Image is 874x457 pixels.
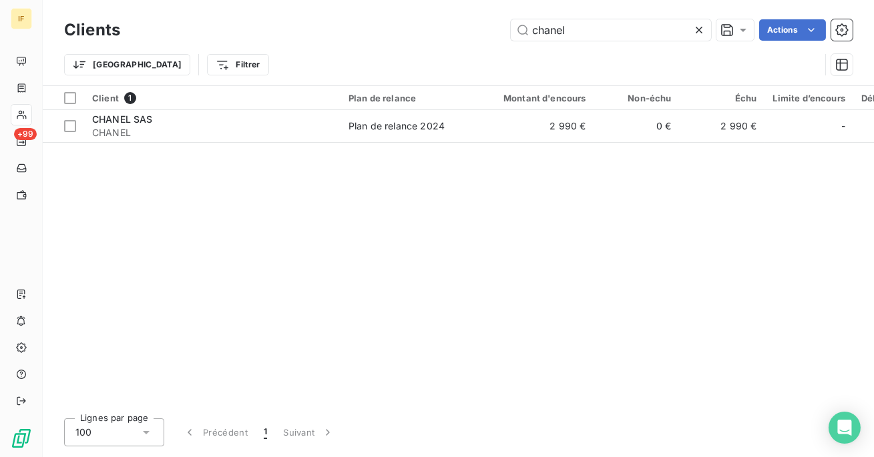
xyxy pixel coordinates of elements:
span: 100 [75,426,91,439]
button: Filtrer [207,54,268,75]
td: 2 990 € [479,110,594,142]
div: Plan de relance [349,93,471,103]
div: Open Intercom Messenger [829,412,861,444]
td: 2 990 € [680,110,765,142]
div: Montant d'encours [487,93,586,103]
div: Limite d’encours [773,93,845,103]
input: Rechercher [511,19,711,41]
div: IF [11,8,32,29]
span: CHANEL [92,126,333,139]
div: Non-échu [602,93,672,103]
h3: Clients [64,18,120,42]
span: 1 [124,92,136,104]
span: +99 [14,128,37,140]
div: Plan de relance 2024 [349,119,445,133]
span: - [841,119,845,133]
button: 1 [256,418,275,446]
button: Suivant [275,418,343,446]
button: [GEOGRAPHIC_DATA] [64,54,190,75]
button: Précédent [175,418,256,446]
span: Client [92,93,119,103]
span: CHANEL SAS [92,113,153,125]
td: 0 € [594,110,680,142]
img: Logo LeanPay [11,428,32,449]
button: Actions [759,19,826,41]
div: Échu [688,93,757,103]
span: 1 [264,426,267,439]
